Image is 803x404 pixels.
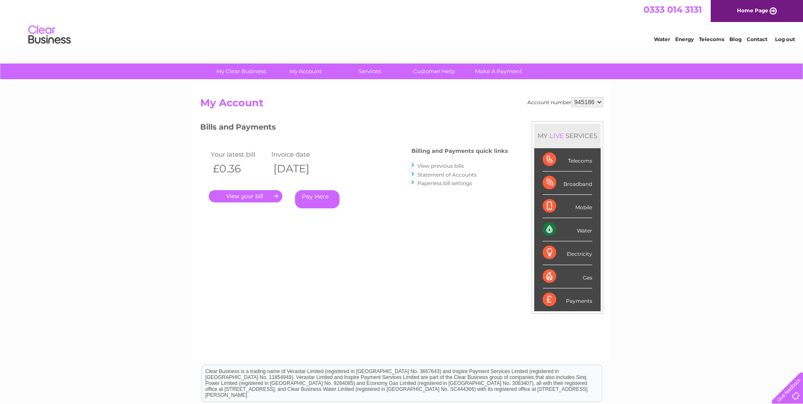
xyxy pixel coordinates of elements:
[747,36,767,42] a: Contact
[209,160,270,177] th: £0.36
[729,36,742,42] a: Blog
[534,124,601,148] div: MY SERVICES
[417,180,472,186] a: Paperless bill settings
[775,36,795,42] a: Log out
[270,64,340,79] a: My Account
[200,121,508,136] h3: Bills and Payments
[295,190,339,208] a: Pay Here
[417,163,464,169] a: View previous bills
[335,64,405,79] a: Services
[543,288,592,311] div: Payments
[209,149,270,160] td: Your latest bill
[548,132,566,140] div: LIVE
[209,190,282,202] a: .
[543,148,592,172] div: Telecoms
[543,241,592,265] div: Electricity
[411,148,508,154] h4: Billing and Payments quick links
[527,97,603,107] div: Account number
[399,64,469,79] a: Customer Help
[643,4,702,15] a: 0333 014 3131
[202,5,602,41] div: Clear Business is a trading name of Verastar Limited (registered in [GEOGRAPHIC_DATA] No. 3667643...
[417,172,477,178] a: Statement of Accounts
[543,195,592,218] div: Mobile
[654,36,670,42] a: Water
[675,36,694,42] a: Energy
[28,22,71,48] img: logo.png
[543,172,592,195] div: Broadband
[543,265,592,288] div: Gas
[543,218,592,241] div: Water
[269,149,330,160] td: Invoice date
[464,64,533,79] a: Make A Payment
[699,36,724,42] a: Telecoms
[200,97,603,113] h2: My Account
[269,160,330,177] th: [DATE]
[206,64,276,79] a: My Clear Business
